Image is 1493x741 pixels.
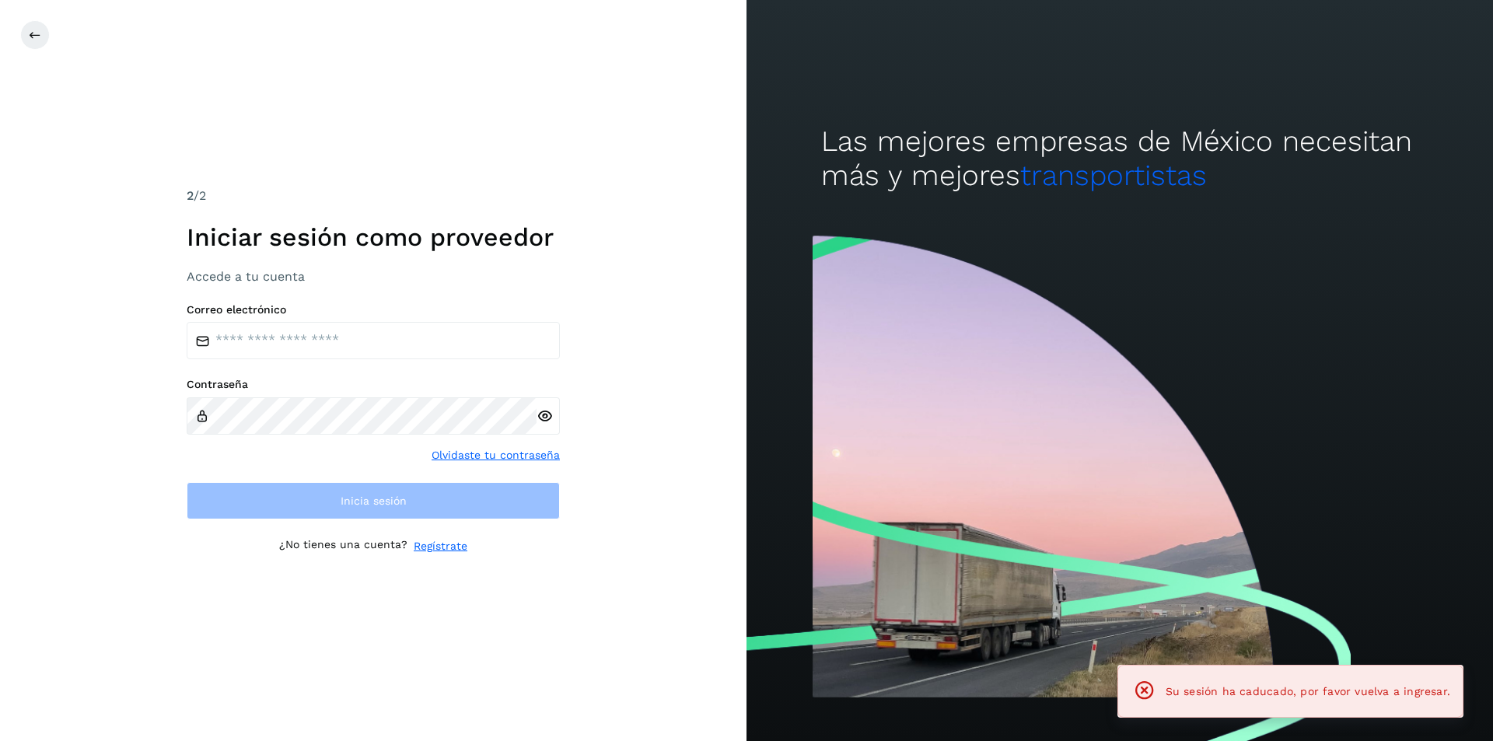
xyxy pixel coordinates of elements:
[187,482,560,519] button: Inicia sesión
[187,378,560,391] label: Contraseña
[187,303,560,316] label: Correo electrónico
[1166,685,1450,697] span: Su sesión ha caducado, por favor vuelva a ingresar.
[414,538,467,554] a: Regístrate
[279,538,407,554] p: ¿No tienes una cuenta?
[187,269,560,284] h3: Accede a tu cuenta
[187,188,194,203] span: 2
[187,222,560,252] h1: Iniciar sesión como proveedor
[1020,159,1207,192] span: transportistas
[432,447,560,463] a: Olvidaste tu contraseña
[821,124,1418,194] h2: Las mejores empresas de México necesitan más y mejores
[341,495,407,506] span: Inicia sesión
[187,187,560,205] div: /2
